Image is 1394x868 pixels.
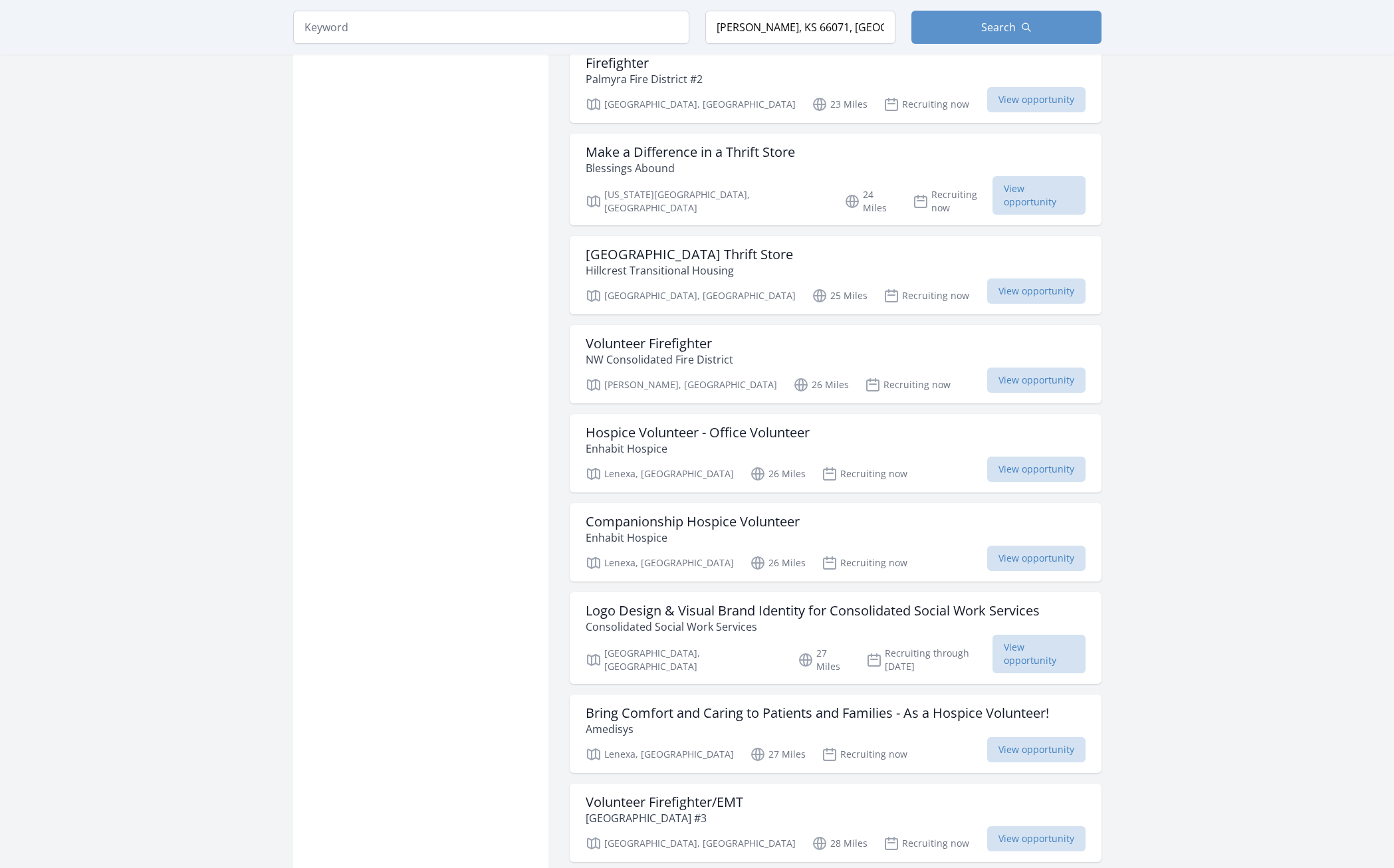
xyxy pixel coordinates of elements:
[705,11,895,44] input: Location
[586,288,796,304] p: [GEOGRAPHIC_DATA], [GEOGRAPHIC_DATA]
[992,635,1085,673] span: View opportunity
[586,263,793,278] p: Hillcrest Transitional Housing
[570,134,1102,225] a: Make a Difference in a Thrift Store Blessings Abound [US_STATE][GEOGRAPHIC_DATA], [GEOGRAPHIC_DAT...
[883,96,969,112] p: Recruiting now
[586,336,733,352] h3: Volunteer Firefighter
[987,826,1086,851] span: View opportunity
[812,288,868,304] p: 25 Miles
[987,546,1086,571] span: View opportunity
[586,96,796,112] p: [GEOGRAPHIC_DATA], [GEOGRAPHIC_DATA]
[822,746,907,762] p: Recruiting now
[586,425,810,441] h3: Hospice Volunteer - Office Volunteer
[586,188,829,215] p: [US_STATE][GEOGRAPHIC_DATA], [GEOGRAPHIC_DATA]
[586,441,810,457] p: Enhabit Hospice
[987,737,1086,762] span: View opportunity
[812,835,868,851] p: 28 Miles
[793,377,849,393] p: 26 Miles
[981,19,1016,35] span: Search
[586,835,796,851] p: [GEOGRAPHIC_DATA], [GEOGRAPHIC_DATA]
[586,746,734,762] p: Lenexa, [GEOGRAPHIC_DATA]
[586,514,800,530] h3: Companionship Hospice Volunteer
[586,247,793,263] h3: [GEOGRAPHIC_DATA] Thrift Store
[750,746,806,762] p: 27 Miles
[586,619,1040,635] p: Consolidated Social Work Services
[987,457,1086,482] span: View opportunity
[987,87,1086,112] span: View opportunity
[822,555,907,571] p: Recruiting now
[586,555,734,571] p: Lenexa, [GEOGRAPHIC_DATA]
[570,695,1102,773] a: Bring Comfort and Caring to Patients and Families - As a Hospice Volunteer! Amedisys Lenexa, [GEO...
[570,503,1102,582] a: Companionship Hospice Volunteer Enhabit Hospice Lenexa, [GEOGRAPHIC_DATA] 26 Miles Recruiting now...
[570,784,1102,862] a: Volunteer Firefighter/EMT [GEOGRAPHIC_DATA] #3 [GEOGRAPHIC_DATA], [GEOGRAPHIC_DATA] 28 Miles Recr...
[586,71,703,87] p: Palmyra Fire District #2
[750,466,806,482] p: 26 Miles
[844,188,897,215] p: 24 Miles
[586,352,733,368] p: NW Consolidated Fire District
[866,647,993,673] p: Recruiting through [DATE]
[586,55,703,71] h3: Firefighter
[798,647,850,673] p: 27 Miles
[293,11,689,44] input: Keyword
[570,414,1102,492] a: Hospice Volunteer - Office Volunteer Enhabit Hospice Lenexa, [GEOGRAPHIC_DATA] 26 Miles Recruitin...
[883,835,969,851] p: Recruiting now
[586,647,782,673] p: [GEOGRAPHIC_DATA], [GEOGRAPHIC_DATA]
[586,721,1049,737] p: Amedisys
[865,377,951,393] p: Recruiting now
[586,377,777,393] p: [PERSON_NAME], [GEOGRAPHIC_DATA]
[911,11,1102,44] button: Search
[822,466,907,482] p: Recruiting now
[883,288,969,304] p: Recruiting now
[987,278,1086,304] span: View opportunity
[586,603,1040,619] h3: Logo Design & Visual Brand Identity for Consolidated Social Work Services
[586,705,1049,721] h3: Bring Comfort and Caring to Patients and Families - As a Hospice Volunteer!
[586,466,734,482] p: Lenexa, [GEOGRAPHIC_DATA]
[570,592,1102,684] a: Logo Design & Visual Brand Identity for Consolidated Social Work Services Consolidated Social Wor...
[987,368,1086,393] span: View opportunity
[812,96,868,112] p: 23 Miles
[586,144,795,160] h3: Make a Difference in a Thrift Store
[586,810,743,826] p: [GEOGRAPHIC_DATA] #3
[586,794,743,810] h3: Volunteer Firefighter/EMT
[913,188,993,215] p: Recruiting now
[586,530,800,546] p: Enhabit Hospice
[570,45,1102,123] a: Firefighter Palmyra Fire District #2 [GEOGRAPHIC_DATA], [GEOGRAPHIC_DATA] 23 Miles Recruiting now...
[992,176,1085,215] span: View opportunity
[570,236,1102,314] a: [GEOGRAPHIC_DATA] Thrift Store Hillcrest Transitional Housing [GEOGRAPHIC_DATA], [GEOGRAPHIC_DATA...
[586,160,795,176] p: Blessings Abound
[750,555,806,571] p: 26 Miles
[570,325,1102,403] a: Volunteer Firefighter NW Consolidated Fire District [PERSON_NAME], [GEOGRAPHIC_DATA] 26 Miles Rec...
